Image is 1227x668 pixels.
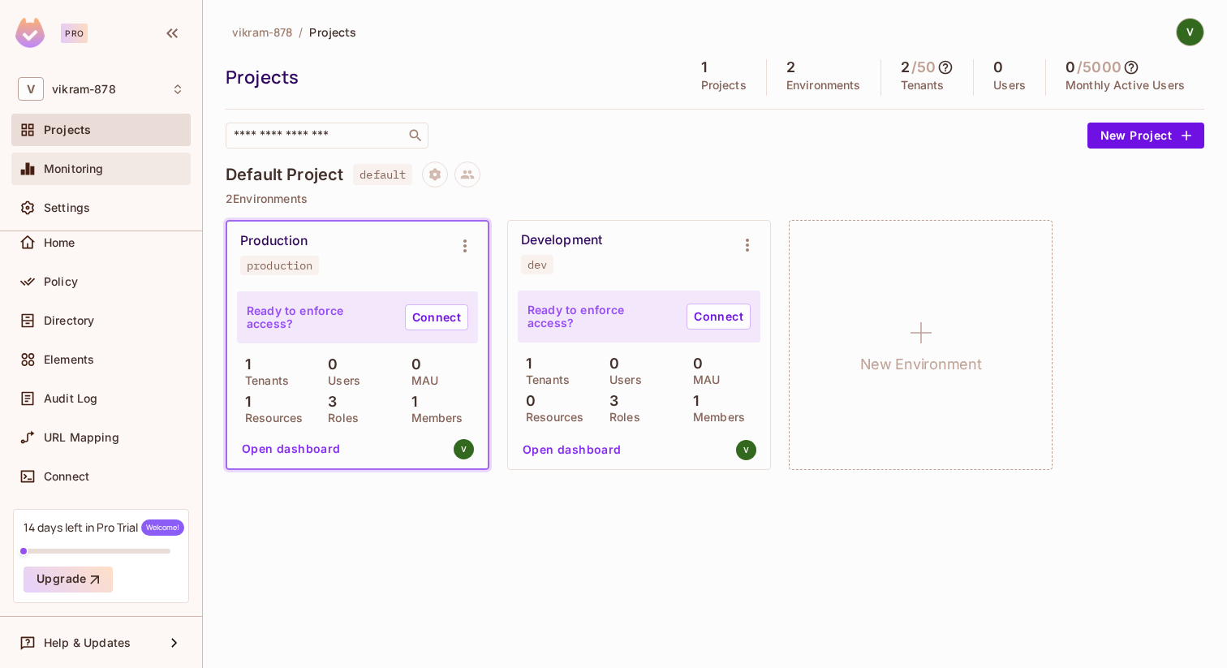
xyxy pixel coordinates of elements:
[993,59,1003,75] h5: 0
[1066,59,1075,75] h5: 0
[226,192,1204,205] p: 2 Environments
[237,374,289,387] p: Tenants
[701,79,747,92] p: Projects
[44,431,119,444] span: URL Mapping
[403,356,421,373] p: 0
[860,352,982,377] h1: New Environment
[601,393,618,409] p: 3
[518,393,536,409] p: 0
[901,79,945,92] p: Tenants
[309,24,356,40] span: Projects
[518,356,532,372] p: 1
[247,259,312,272] div: production
[993,79,1026,92] p: Users
[44,162,104,175] span: Monitoring
[601,356,619,372] p: 0
[1087,123,1204,149] button: New Project
[44,236,75,249] span: Home
[518,411,583,424] p: Resources
[235,436,347,462] button: Open dashboard
[320,374,360,387] p: Users
[527,304,674,330] p: Ready to enforce access?
[685,411,745,424] p: Members
[44,470,89,483] span: Connect
[911,59,936,75] h5: / 50
[15,18,45,48] img: SReyMgAAAABJRU5ErkJggg==
[786,79,861,92] p: Environments
[44,636,131,649] span: Help & Updates
[44,275,78,288] span: Policy
[24,519,184,536] div: 14 days left in Pro Trial
[52,83,116,96] span: Workspace: vikram-878
[601,373,642,386] p: Users
[24,567,113,593] button: Upgrade
[44,201,90,214] span: Settings
[527,258,547,271] div: dev
[422,170,448,185] span: Project settings
[320,412,359,425] p: Roles
[454,439,474,459] img: vikramsingh16294@gmail.com
[237,412,303,425] p: Resources
[516,437,628,463] button: Open dashboard
[44,392,97,405] span: Audit Log
[141,519,184,536] span: Welcome!
[901,59,910,75] h5: 2
[353,164,412,185] span: default
[320,394,337,410] p: 3
[44,123,91,136] span: Projects
[232,24,292,40] span: vikram-878
[518,373,570,386] p: Tenants
[403,394,417,410] p: 1
[687,304,751,330] a: Connect
[226,165,343,184] h4: Default Project
[731,229,764,261] button: Environment settings
[237,356,251,373] p: 1
[299,24,303,40] li: /
[685,373,720,386] p: MAU
[701,59,707,75] h5: 1
[1077,59,1122,75] h5: / 5000
[786,59,795,75] h5: 2
[1177,19,1203,45] img: vikram singh
[601,411,640,424] p: Roles
[44,353,94,366] span: Elements
[403,374,438,387] p: MAU
[449,230,481,262] button: Environment settings
[18,77,44,101] span: V
[736,440,756,460] img: vikramsingh16294@gmail.com
[685,393,699,409] p: 1
[320,356,338,373] p: 0
[61,24,88,43] div: Pro
[685,356,703,372] p: 0
[405,304,468,330] a: Connect
[237,394,251,410] p: 1
[226,65,674,89] div: Projects
[240,233,308,249] div: Production
[403,412,463,425] p: Members
[521,232,602,248] div: Development
[1066,79,1185,92] p: Monthly Active Users
[247,304,392,330] p: Ready to enforce access?
[44,314,94,327] span: Directory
